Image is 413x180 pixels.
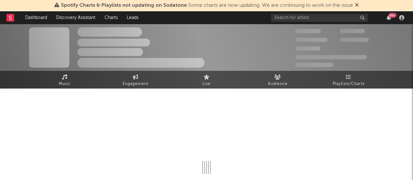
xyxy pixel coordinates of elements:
[29,71,100,89] a: Music
[61,3,187,8] span: Spotify Charts & Playlists not updating on Sodatone
[295,29,321,33] span: 300 000
[340,29,365,33] span: 100 000
[313,71,384,89] a: Playlists/Charts
[202,80,211,88] span: Live
[52,11,100,24] a: Discovery Assistant
[295,46,320,51] span: 100 000
[21,11,52,24] a: Dashboard
[387,15,391,20] button: 99+
[171,71,242,89] a: Live
[333,80,365,88] span: Playlists/Charts
[355,3,359,8] span: Dismiss
[61,3,353,8] span: : Some charts are now updating. We are continuing to work on the issue
[268,80,287,88] span: Audience
[271,14,368,22] input: Search for artists
[295,63,333,67] span: Jump Score: 85.0
[100,71,171,89] a: Engagement
[123,80,148,88] span: Engagement
[388,13,397,18] div: 99 +
[122,11,143,24] a: Leads
[340,38,369,42] span: 1 000 000
[295,55,367,59] span: 50 000 000 Monthly Listeners
[295,38,327,42] span: 50 000 000
[59,80,71,88] span: Music
[242,71,313,89] a: Audience
[100,11,122,24] a: Charts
